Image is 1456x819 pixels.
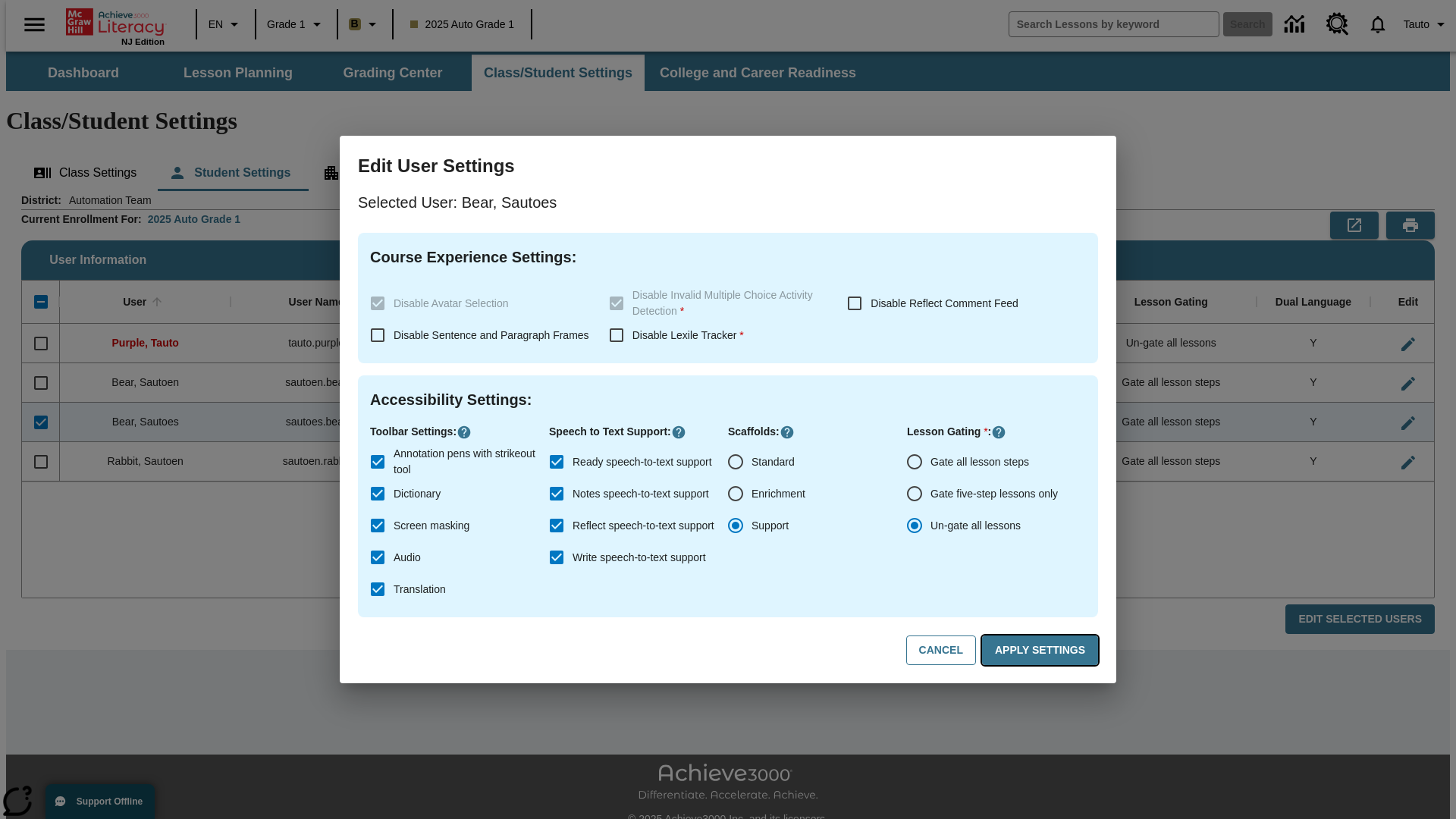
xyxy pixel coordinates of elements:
[752,486,805,502] span: Enrichment
[573,486,709,502] span: Notes speech-to-text support
[632,289,813,317] span: Disable Invalid Multiple Choice Activity Detection
[370,245,1086,269] h4: Course Experience Settings :
[394,550,421,566] span: Audio
[394,297,509,309] span: Disable Avatar Selection
[394,486,441,502] span: Dictionary
[982,635,1098,665] button: Apply Settings
[752,454,795,470] span: Standard
[632,329,744,341] span: Disable Lexile Tracker
[362,287,597,319] label: These settings are specific to individual classes. To see these settings or make changes, please ...
[394,582,446,598] span: Translation
[573,454,712,470] span: Ready speech-to-text support
[930,454,1029,470] span: Gate all lesson steps
[930,518,1021,534] span: Un-gate all lessons
[358,154,1098,178] h3: Edit User Settings
[457,425,472,440] button: Click here to know more about
[728,424,907,440] p: Scaffolds :
[601,287,836,319] label: These settings are specific to individual classes. To see these settings or make changes, please ...
[549,424,728,440] p: Speech to Text Support :
[573,550,706,566] span: Write speech-to-text support
[394,329,589,341] span: Disable Sentence and Paragraph Frames
[671,425,686,440] button: Click here to know more about
[907,424,1086,440] p: Lesson Gating :
[871,297,1018,309] span: Disable Reflect Comment Feed
[394,518,469,534] span: Screen masking
[991,425,1006,440] button: Click here to know more about
[394,446,537,478] span: Annotation pens with strikeout tool
[752,518,789,534] span: Support
[370,388,1086,412] h4: Accessibility Settings :
[780,425,795,440] button: Click here to know more about
[370,424,549,440] p: Toolbar Settings :
[358,190,1098,215] p: Selected User: Bear, Sautoes
[930,486,1058,502] span: Gate five-step lessons only
[906,635,976,665] button: Cancel
[573,518,714,534] span: Reflect speech-to-text support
